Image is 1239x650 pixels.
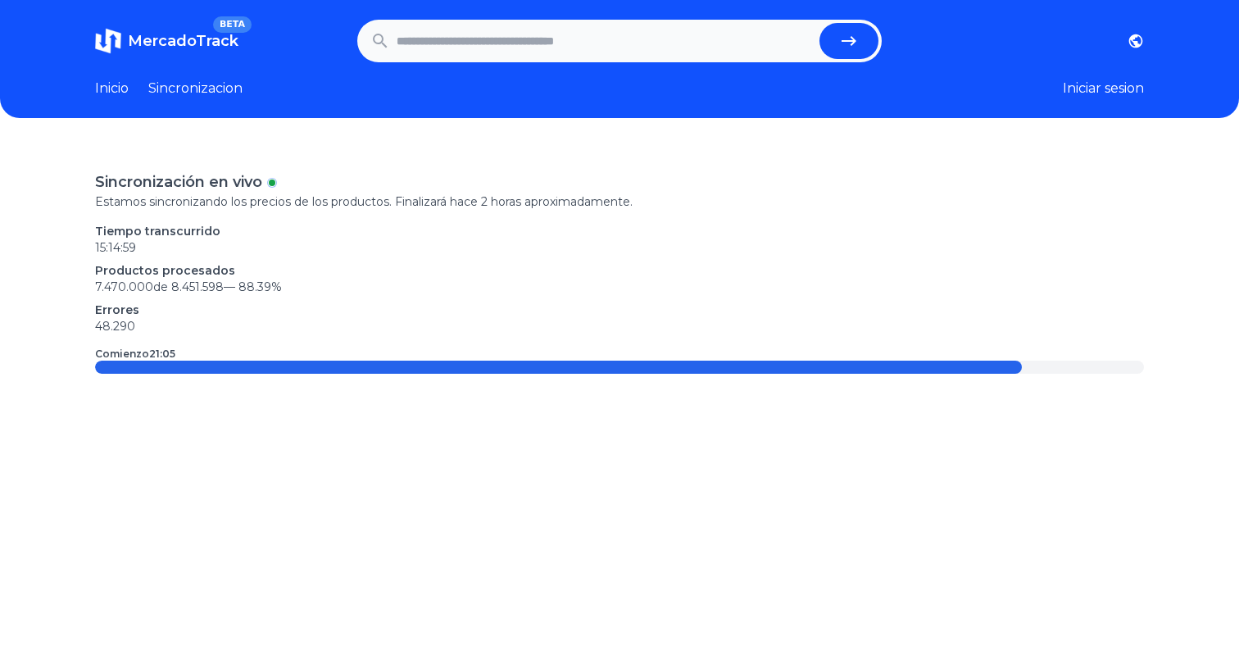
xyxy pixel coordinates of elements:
[149,348,175,360] time: 21:05
[95,28,121,54] img: MercadoTrack
[128,32,238,50] span: MercadoTrack
[95,240,136,255] time: 15:14:59
[238,280,282,294] span: 88.39 %
[95,193,1144,210] p: Estamos sincronizando los precios de los productos. Finalizará hace 2 horas aproximadamente.
[95,318,1144,334] p: 48.290
[95,262,1144,279] p: Productos procesados
[95,170,262,193] p: Sincronización en vivo
[95,79,129,98] a: Inicio
[1063,79,1144,98] button: Iniciar sesion
[95,28,238,54] a: MercadoTrackBETA
[95,302,1144,318] p: Errores
[95,348,175,361] p: Comienzo
[213,16,252,33] span: BETA
[95,279,1144,295] p: 7.470.000 de 8.451.598 —
[95,223,1144,239] p: Tiempo transcurrido
[148,79,243,98] a: Sincronizacion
